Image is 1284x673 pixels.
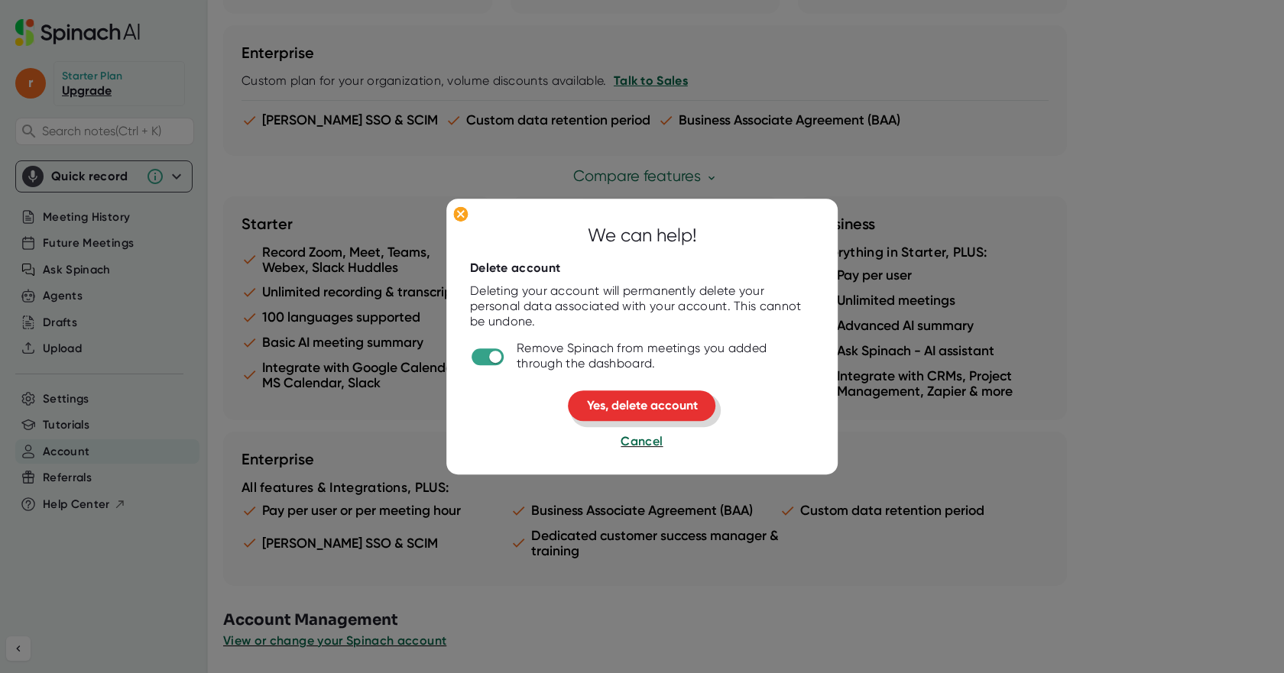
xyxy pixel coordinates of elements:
span: Yes, delete account [587,399,698,413]
button: Yes, delete account [569,391,716,422]
button: Cancel [621,433,663,451]
div: Delete account [470,261,560,277]
div: Deleting your account will permanently delete your personal data associated with your account. Th... [470,284,814,330]
span: Cancel [621,435,663,449]
div: Remove Spinach from meetings you added through the dashboard. [517,341,814,372]
div: We can help! [588,222,697,250]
